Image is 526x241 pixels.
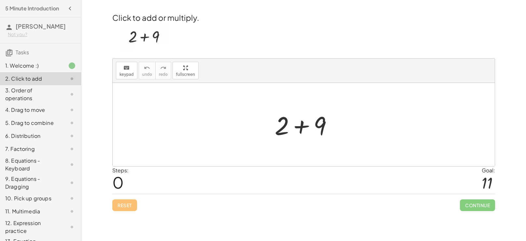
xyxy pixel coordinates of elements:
i: Task not started. [68,106,76,114]
i: Task not started. [68,223,76,231]
span: fullscreen [176,72,195,77]
button: undoundo [139,62,156,79]
div: Goal: [482,167,495,174]
div: 11. Multimedia [5,208,58,215]
span: keypad [119,72,134,77]
h4: 5 Minute Introduction [5,5,59,12]
i: keyboard [123,64,130,72]
i: Task not started. [68,194,76,202]
span: 0 [112,172,124,192]
span: Tasks [16,49,29,56]
div: 12. Expression practice [5,219,58,235]
div: 9. Equations - Dragging [5,175,58,191]
img: acc24cad2d66776ab3378aca534db7173dae579742b331bb719a8ca59f72f8de.webp [120,23,168,51]
i: Task not started. [68,75,76,83]
i: Task not started. [68,119,76,127]
div: 6. Distribution [5,132,58,140]
div: Not you? [8,31,76,38]
i: Task finished. [68,62,76,70]
span: undo [142,72,152,77]
div: 7. Factoring [5,145,58,153]
label: Steps: [112,167,129,174]
button: redoredo [155,62,171,79]
div: 10. Pick up groups [5,194,58,202]
div: 3. Order of operations [5,87,58,102]
span: redo [159,72,168,77]
i: Task not started. [68,145,76,153]
div: 5. Drag to combine [5,119,58,127]
h2: Click to add or multiply. [112,12,495,23]
button: keyboardkeypad [116,62,137,79]
span: [PERSON_NAME] [16,22,66,30]
i: redo [160,64,166,72]
div: 2. Click to add [5,75,58,83]
i: Task not started. [68,161,76,168]
i: Task not started. [68,132,76,140]
div: 4. Drag to move [5,106,58,114]
i: Task not started. [68,90,76,98]
button: fullscreen [173,62,199,79]
div: 8. Equations - Keyboard [5,157,58,172]
i: undo [144,64,150,72]
i: Task not started. [68,208,76,215]
div: 1. Welcome :) [5,62,58,70]
i: Task not started. [68,179,76,187]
